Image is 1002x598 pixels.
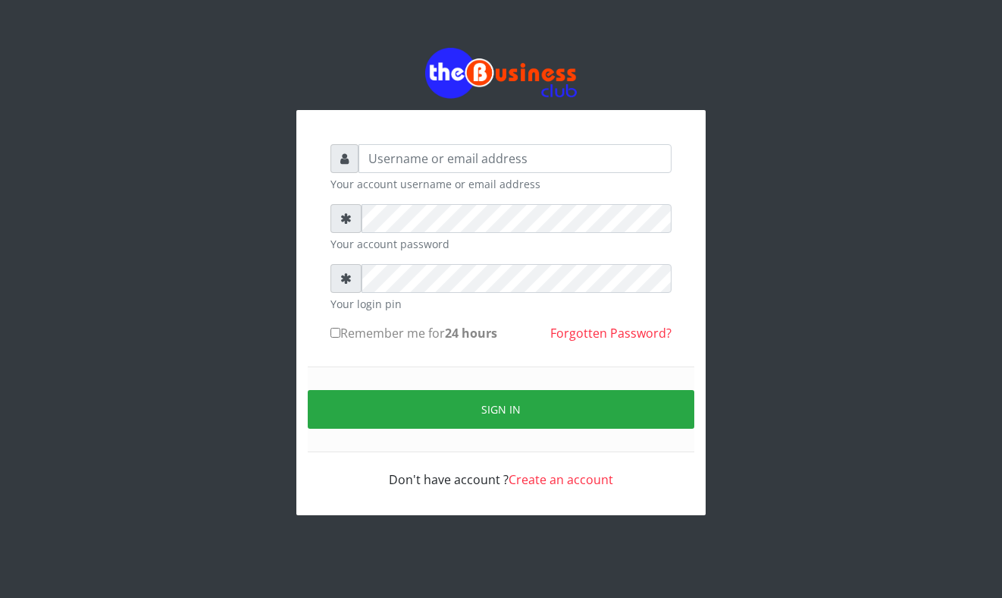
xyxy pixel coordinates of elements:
[359,144,672,173] input: Username or email address
[330,452,672,489] div: Don't have account ?
[330,324,497,342] label: Remember me for
[550,325,672,341] a: Forgotten Password?
[330,296,672,312] small: Your login pin
[330,176,672,192] small: Your account username or email address
[509,471,613,488] a: Create an account
[445,325,497,341] b: 24 hours
[330,236,672,252] small: Your account password
[308,390,694,429] button: Sign in
[330,328,340,338] input: Remember me for24 hours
